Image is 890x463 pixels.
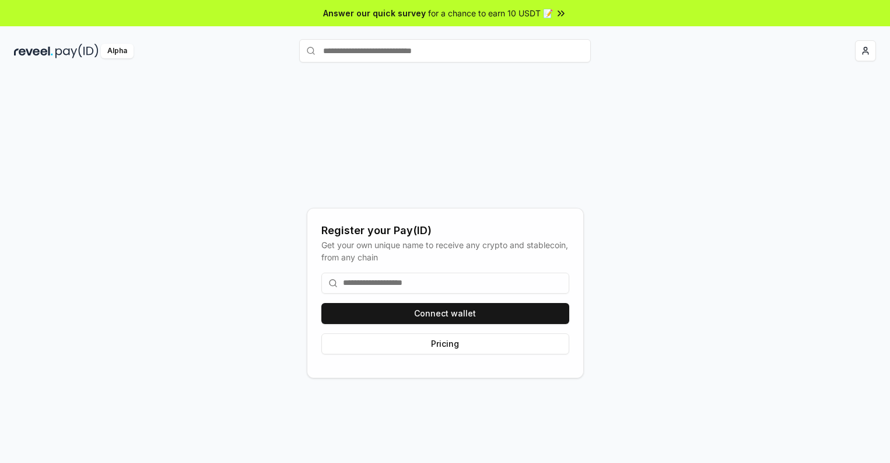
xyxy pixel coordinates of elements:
img: pay_id [55,44,99,58]
img: reveel_dark [14,44,53,58]
button: Pricing [321,333,569,354]
span: for a chance to earn 10 USDT 📝 [428,7,553,19]
div: Alpha [101,44,134,58]
div: Register your Pay(ID) [321,222,569,239]
div: Get your own unique name to receive any crypto and stablecoin, from any chain [321,239,569,263]
button: Connect wallet [321,303,569,324]
span: Answer our quick survey [323,7,426,19]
